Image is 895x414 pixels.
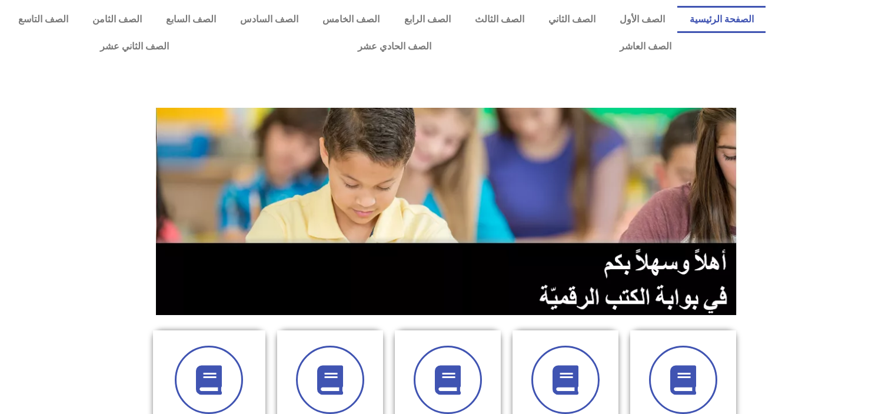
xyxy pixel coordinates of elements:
[80,6,154,33] a: الصف الثامن
[392,6,463,33] a: الصف الرابع
[677,6,766,33] a: الصفحة الرئيسية
[311,6,392,33] a: الصف الخامس
[463,6,536,33] a: الصف الثالث
[6,33,263,60] a: الصف الثاني عشر
[536,6,607,33] a: الصف الثاني
[154,6,228,33] a: الصف السابع
[6,6,80,33] a: الصف التاسع
[263,33,525,60] a: الصف الحادي عشر
[608,6,677,33] a: الصف الأول
[525,33,766,60] a: الصف العاشر
[228,6,311,33] a: الصف السادس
